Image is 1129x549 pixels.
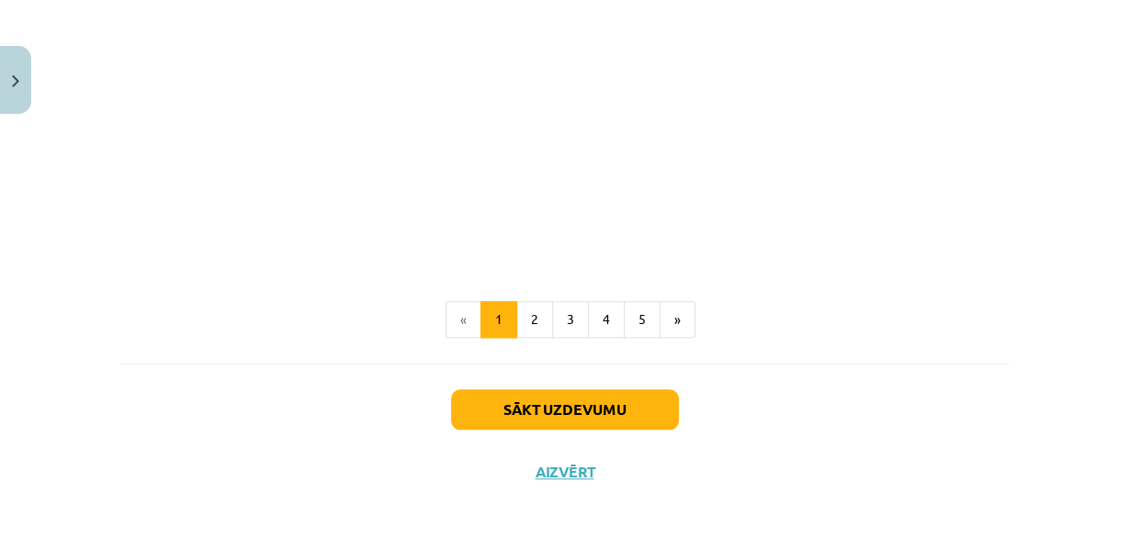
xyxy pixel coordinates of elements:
[121,301,1009,338] nav: Page navigation example
[451,389,679,430] button: Sākt uzdevumu
[660,301,695,338] button: »
[12,75,19,87] img: icon-close-lesson-0947bae3869378f0d4975bcd49f059093ad1ed9edebbc8119c70593378902aed.svg
[516,301,553,338] button: 2
[530,463,600,481] button: Aizvērt
[588,301,625,338] button: 4
[552,301,589,338] button: 3
[480,301,517,338] button: 1
[624,301,660,338] button: 5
